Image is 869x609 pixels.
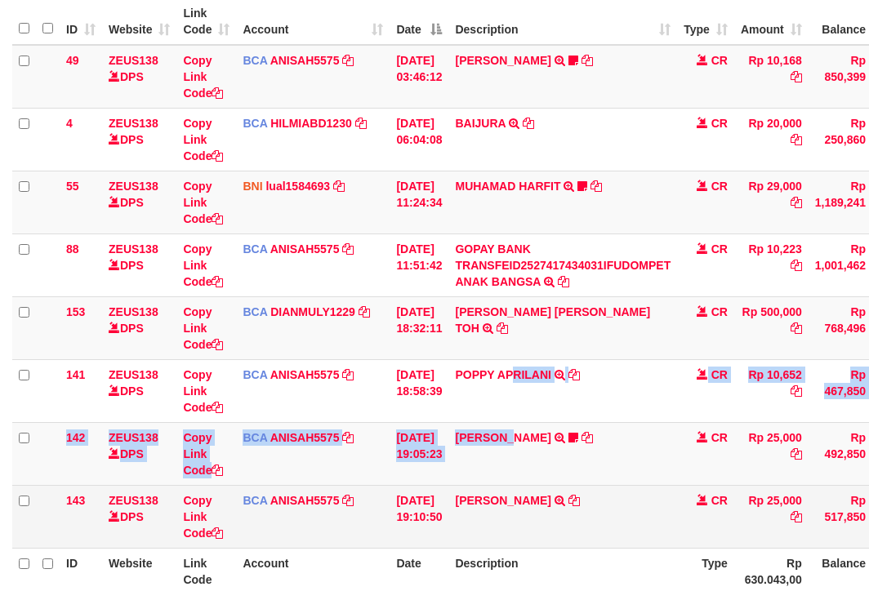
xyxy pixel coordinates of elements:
a: Copy CARINA OCTAVIA TOH to clipboard [497,322,508,335]
a: Copy Link Code [183,368,223,414]
a: Copy ANISAH5575 to clipboard [342,431,354,444]
td: [DATE] 11:24:34 [390,171,448,233]
a: [PERSON_NAME] [455,431,550,444]
a: [PERSON_NAME] [PERSON_NAME] TOH [455,305,650,335]
span: 141 [66,368,85,381]
a: Copy Link Code [183,431,223,477]
a: ZEUS138 [109,54,158,67]
a: ANISAH5575 [270,431,340,444]
a: [PERSON_NAME] [455,494,550,507]
a: Copy ANISAH5575 to clipboard [342,494,354,507]
a: Copy GOPAY BANK TRANSFEID2527417434031IFUDOMPET ANAK BANGSA to clipboard [558,275,569,288]
a: ANISAH5575 [270,368,340,381]
td: Rp 25,000 [734,422,809,485]
a: Copy Rp 25,000 to clipboard [791,510,802,523]
th: Description [448,548,677,594]
span: 153 [66,305,85,318]
a: GOPAY BANK TRANSFEID2527417434031IFUDOMPET ANAK BANGSA [455,242,671,288]
span: 55 [66,180,79,193]
a: Copy ANISAH5575 to clipboard [342,54,354,67]
th: Type [677,548,734,594]
td: DPS [102,171,176,233]
a: Copy INA PAUJANAH to clipboard [582,54,593,67]
span: BNI [243,180,262,193]
td: DPS [102,422,176,485]
td: DPS [102,108,176,171]
td: [DATE] 18:58:39 [390,359,448,422]
a: ZEUS138 [109,305,158,318]
span: CR [711,305,728,318]
a: Copy Link Code [183,117,223,162]
a: Copy HILMIABD1230 to clipboard [355,117,367,130]
a: Copy ANISAH5575 to clipboard [342,368,354,381]
td: [DATE] 19:05:23 [390,422,448,485]
span: BCA [243,368,267,381]
a: Copy Rp 10,652 to clipboard [791,385,802,398]
a: Copy Rp 25,000 to clipboard [791,447,802,460]
a: Copy BAIJURA to clipboard [523,117,534,130]
a: HILMIABD1230 [270,117,352,130]
a: Copy POPPY APRILANI to clipboard [568,368,580,381]
a: lual1584693 [265,180,330,193]
a: [PERSON_NAME] [455,54,550,67]
th: Account [236,548,390,594]
td: DPS [102,233,176,296]
a: POPPY APRILANI [455,368,550,381]
span: 142 [66,431,85,444]
td: Rp 20,000 [734,108,809,171]
td: [DATE] 06:04:08 [390,108,448,171]
a: Copy Rp 10,223 to clipboard [791,259,802,272]
span: BCA [243,54,267,67]
a: MUHAMAD HARFIT [455,180,560,193]
a: Copy Link Code [183,180,223,225]
a: ANISAH5575 [270,54,340,67]
span: CR [711,494,728,507]
a: Copy Link Code [183,242,223,288]
td: DPS [102,359,176,422]
a: Copy Rp 500,000 to clipboard [791,322,802,335]
a: ZEUS138 [109,494,158,507]
span: BCA [243,494,267,507]
span: CR [711,368,728,381]
th: Website [102,548,176,594]
span: CR [711,54,728,67]
a: Copy lual1584693 to clipboard [333,180,345,193]
a: Copy Link Code [183,305,223,351]
td: DPS [102,485,176,548]
a: Copy ANISAH5575 to clipboard [342,242,354,256]
td: [DATE] 18:32:11 [390,296,448,359]
a: ANISAH5575 [270,494,340,507]
a: Copy Link Code [183,54,223,100]
a: ZEUS138 [109,117,158,130]
td: [DATE] 19:10:50 [390,485,448,548]
a: Copy DIANMULY1229 to clipboard [359,305,370,318]
span: 4 [66,117,73,130]
td: [DATE] 11:51:42 [390,233,448,296]
a: ANISAH5575 [270,242,340,256]
span: BCA [243,305,267,318]
td: Rp 29,000 [734,171,809,233]
span: 49 [66,54,79,67]
td: Rp 500,000 [734,296,809,359]
td: DPS [102,296,176,359]
td: Rp 10,168 [734,45,809,109]
span: CR [711,431,728,444]
a: ZEUS138 [109,431,158,444]
span: BCA [243,117,267,130]
a: BAIJURA [455,117,506,130]
td: DPS [102,45,176,109]
a: Copy Link Code [183,494,223,540]
span: 143 [66,494,85,507]
th: Rp 630.043,00 [734,548,809,594]
span: BCA [243,242,267,256]
span: CR [711,242,728,256]
th: ID [60,548,102,594]
td: [DATE] 03:46:12 [390,45,448,109]
a: Copy NELLY PAHWANI to clipboard [582,431,593,444]
a: ZEUS138 [109,180,158,193]
td: Rp 10,652 [734,359,809,422]
a: Copy MUHAMAD HARFIT to clipboard [590,180,602,193]
td: Rp 25,000 [734,485,809,548]
span: CR [711,180,728,193]
th: Date [390,548,448,594]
